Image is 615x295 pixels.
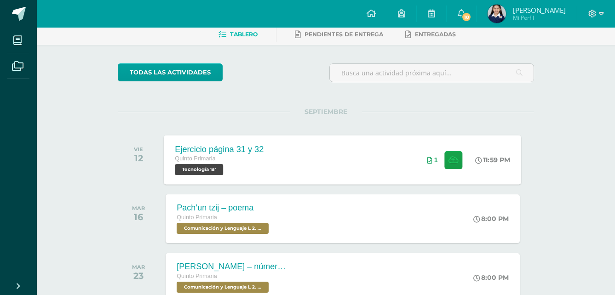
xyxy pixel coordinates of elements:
span: Comunicación y Lenguaje L 2. Segundo Idioma 'B' [177,282,269,293]
a: Entregadas [405,27,456,42]
a: todas las Actividades [118,63,223,81]
span: Tablero [230,31,258,38]
div: 16 [132,211,145,222]
span: SEPTIEMBRE [290,108,362,116]
span: Mi Perfil [513,14,566,22]
span: Comunicación y Lenguaje L 2. Segundo Idioma 'B' [177,223,269,234]
div: Ejercicio página 31 y 32 [175,144,264,154]
div: 23 [132,270,145,281]
span: Quinto Primaria [177,273,217,279]
input: Busca una actividad próxima aquí... [330,64,534,82]
div: 8:00 PM [473,215,509,223]
span: Tecnología 'B' [175,164,224,175]
div: [PERSON_NAME] – números mayas [177,262,287,272]
a: Pendientes de entrega [295,27,383,42]
div: Archivos entregados [427,156,438,164]
div: 12 [134,153,143,164]
img: 37caea58d7aa6c6b2973bd9ad98b9ee9.png [488,5,506,23]
span: Quinto Primaria [175,155,216,162]
span: 1 [434,156,438,164]
div: VIE [134,146,143,153]
div: Pach’un tzij – poema [177,203,271,213]
div: 8:00 PM [473,273,509,282]
div: MAR [132,264,145,270]
span: Entregadas [415,31,456,38]
span: [PERSON_NAME] [513,6,566,15]
a: Tablero [218,27,258,42]
span: 10 [461,12,471,22]
span: Pendientes de entrega [305,31,383,38]
div: MAR [132,205,145,211]
div: 11:59 PM [476,156,511,164]
span: Quinto Primaria [177,214,217,221]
